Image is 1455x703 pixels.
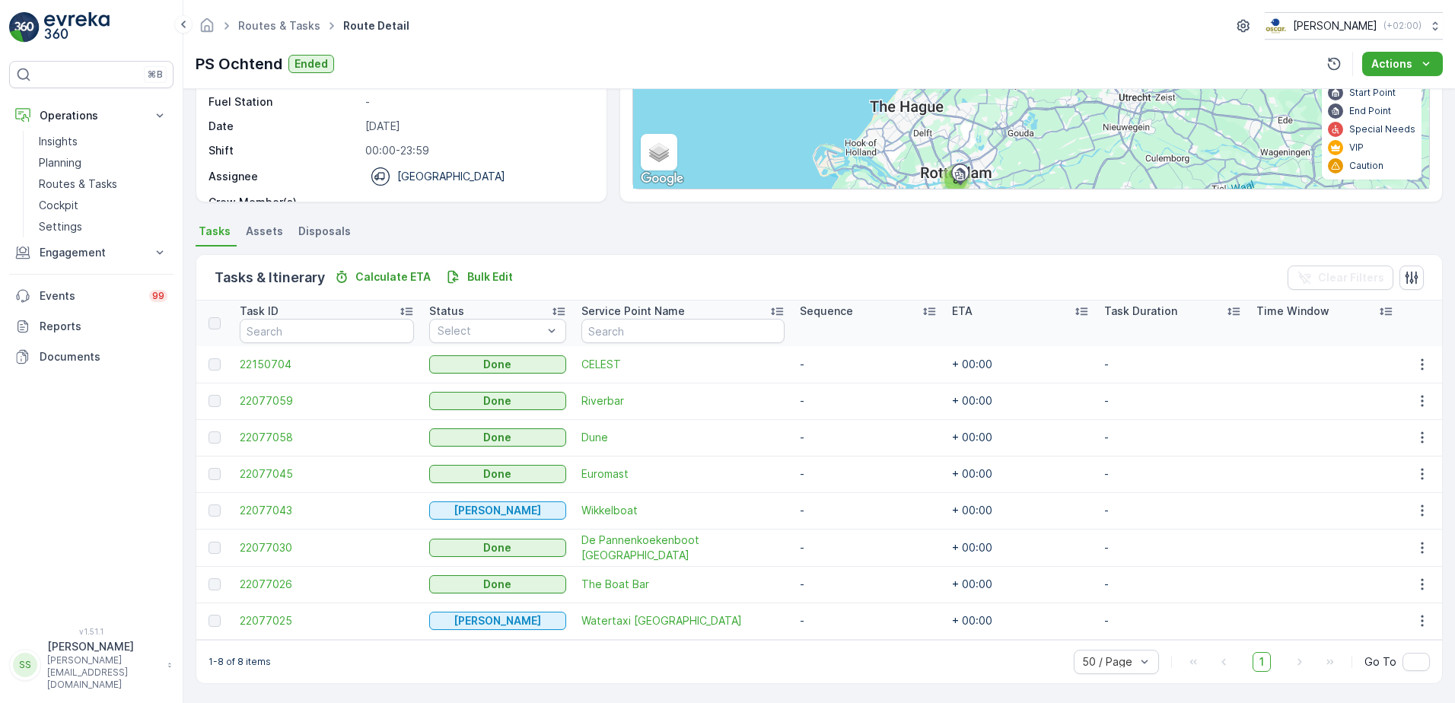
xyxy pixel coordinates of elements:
p: Done [483,540,511,555]
a: Events99 [9,281,174,311]
p: PS Ochtend [196,52,282,75]
a: 22077026 [240,577,414,592]
span: Disposals [298,224,351,239]
p: Reports [40,319,167,334]
a: Routes & Tasks [238,19,320,32]
p: Start Point [1349,87,1396,99]
a: Homepage [199,23,215,36]
p: Settings [39,219,82,234]
a: Layers [642,135,676,169]
button: Calculate ETA [328,268,437,286]
td: + 00:00 [944,419,1097,456]
button: Done [429,392,566,410]
p: Special Needs [1349,123,1415,135]
a: Euromast [581,466,785,482]
td: - [792,603,944,639]
div: 8 [941,165,971,196]
p: Fuel Station [209,94,359,110]
p: ⌘B [148,68,163,81]
p: Calculate ETA [355,269,431,285]
span: De Pannenkoekenboot [GEOGRAPHIC_DATA] [581,533,785,563]
p: [GEOGRAPHIC_DATA] [397,169,505,184]
p: - [365,195,591,210]
button: Clear Filters [1288,266,1393,290]
a: 22077045 [240,466,414,482]
p: Shift [209,143,359,158]
p: Assignee [209,169,258,184]
a: 22150704 [240,357,414,372]
p: Actions [1371,56,1412,72]
p: Select [438,323,543,339]
a: Cockpit [33,195,174,216]
a: De Pannenkoekenboot Rotterdam [581,533,785,563]
button: Engagement [9,237,174,268]
a: Wikkelboat [581,503,785,518]
p: Operations [40,108,143,123]
div: Toggle Row Selected [209,395,221,407]
div: Toggle Row Selected [209,615,221,627]
p: Engagement [40,245,143,260]
button: Done [429,539,566,557]
button: Ended [288,55,334,73]
td: - [792,529,944,566]
p: ETA [952,304,973,319]
p: Status [429,304,464,319]
input: Search [240,319,414,343]
button: Done [429,575,566,593]
span: Assets [246,224,283,239]
p: Done [483,577,511,592]
p: Crew Member(s) [209,195,359,210]
p: [PERSON_NAME] [454,613,541,628]
p: Events [40,288,140,304]
span: 22077030 [240,540,414,555]
img: logo [9,12,40,43]
button: Operations [9,100,174,131]
a: Watertaxi Rotterdam [581,613,785,628]
a: Reports [9,311,174,342]
button: [PERSON_NAME](+02:00) [1265,12,1443,40]
p: Task ID [240,304,279,319]
td: + 00:00 [944,603,1097,639]
p: VIP [1349,142,1364,154]
button: Done [429,355,566,374]
button: Bulk Edit [440,268,519,286]
a: 22077043 [240,503,414,518]
a: CELEST [581,357,785,372]
td: - [792,346,944,383]
div: SS [13,653,37,677]
p: - [365,94,591,110]
a: Settings [33,216,174,237]
img: Google [637,169,687,189]
button: Actions [1362,52,1443,76]
td: - [792,456,944,492]
td: - [1097,456,1249,492]
td: - [1097,566,1249,603]
div: Toggle Row Selected [209,431,221,444]
p: Documents [40,349,167,364]
p: Done [483,393,511,409]
td: - [1097,383,1249,419]
td: + 00:00 [944,492,1097,529]
div: Toggle Row Selected [209,578,221,590]
span: 1 [1253,652,1271,672]
img: logo_light-DOdMpM7g.png [44,12,110,43]
span: Watertaxi [GEOGRAPHIC_DATA] [581,613,785,628]
a: The Boat Bar [581,577,785,592]
p: 1-8 of 8 items [209,656,271,668]
span: Dune [581,430,785,445]
a: Open this area in Google Maps (opens a new window) [637,169,687,189]
p: Done [483,466,511,482]
p: Date [209,119,359,134]
td: - [792,566,944,603]
p: [PERSON_NAME] [1293,18,1377,33]
p: Planning [39,155,81,170]
p: [PERSON_NAME][EMAIL_ADDRESS][DOMAIN_NAME] [47,654,160,691]
a: 22077059 [240,393,414,409]
p: End Point [1349,105,1391,117]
